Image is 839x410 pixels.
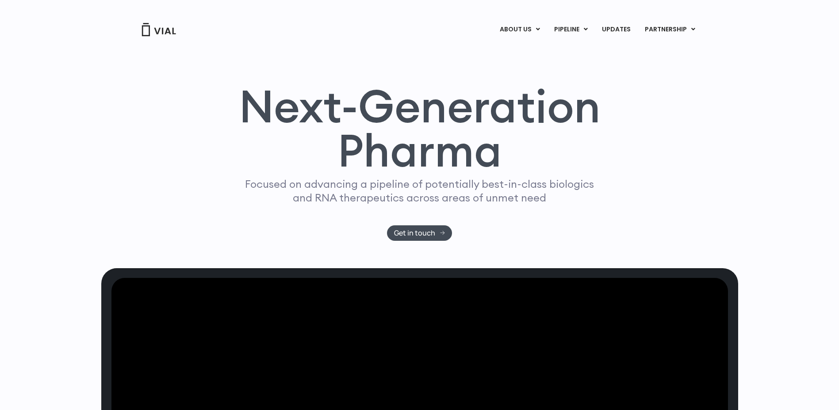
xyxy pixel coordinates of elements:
a: Get in touch [387,225,452,241]
p: Focused on advancing a pipeline of potentially best-in-class biologics and RNA therapeutics acros... [241,177,598,205]
span: Get in touch [394,230,435,236]
a: UPDATES [595,22,637,37]
h1: Next-Generation Pharma [228,84,611,173]
a: ABOUT USMenu Toggle [493,22,547,37]
a: PARTNERSHIPMenu Toggle [638,22,702,37]
a: PIPELINEMenu Toggle [547,22,594,37]
img: Vial Logo [141,23,176,36]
